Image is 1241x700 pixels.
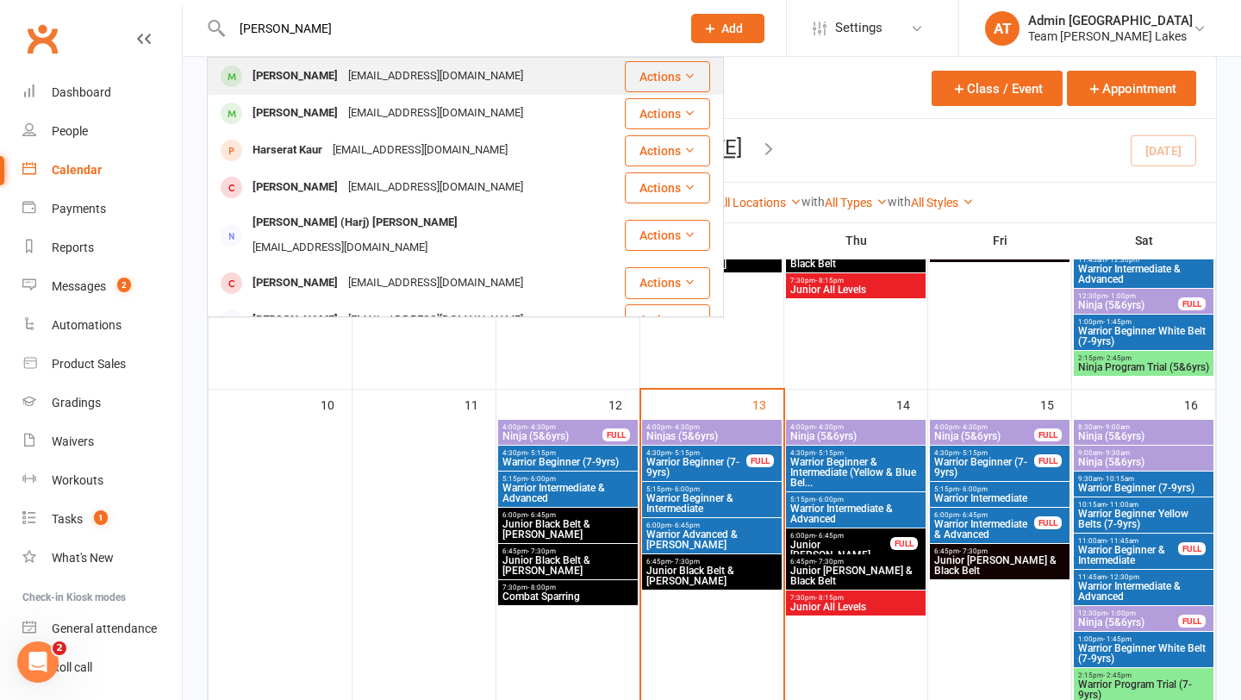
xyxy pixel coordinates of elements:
[247,271,343,296] div: [PERSON_NAME]
[1034,516,1062,529] div: FULL
[52,512,83,526] div: Tasks
[1077,362,1210,372] span: Ninja Program Trial (5&6yrs)
[1034,428,1062,441] div: FULL
[1077,475,1210,483] span: 9:30am
[815,558,844,566] span: - 7:30pm
[1102,475,1134,483] span: - 10:15am
[527,423,556,431] span: - 4:30pm
[789,566,922,586] span: Junior [PERSON_NAME] & Black Belt
[815,423,844,431] span: - 4:30pm
[502,555,634,576] span: Junior Black Belt & [PERSON_NAME]
[625,61,710,92] button: Actions
[247,308,343,333] div: [PERSON_NAME]
[1077,256,1210,264] span: 11:45am
[933,555,1066,576] span: Junior [PERSON_NAME] & Black Belt
[502,519,634,540] span: Junior Black Belt & [PERSON_NAME]
[602,428,630,441] div: FULL
[1077,300,1179,310] span: Ninja (5&6yrs)
[933,485,1066,493] span: 5:15pm
[625,135,710,166] button: Actions
[1077,483,1210,493] span: Warrior Beginner (7-9yrs)
[645,423,778,431] span: 4:00pm
[815,532,844,540] span: - 6:45pm
[52,202,106,216] div: Payments
[645,485,778,493] span: 5:15pm
[1077,431,1210,441] span: Ninja (5&6yrs)
[789,532,891,540] span: 6:00pm
[789,457,922,488] span: Warrior Beginner & Intermediate (Yellow & Blue Bel...
[1040,390,1071,418] div: 15
[52,434,94,448] div: Waivers
[1077,609,1179,617] span: 12:30pm
[343,64,528,89] div: [EMAIL_ADDRESS][DOMAIN_NAME]
[52,124,88,138] div: People
[247,138,327,163] div: Harserat Kaur
[789,248,922,269] span: Junior [PERSON_NAME] & Black Belt
[527,547,556,555] span: - 7:30pm
[933,493,1066,503] span: Warrior Intermediate
[502,475,634,483] span: 5:15pm
[625,172,710,203] button: Actions
[52,279,106,293] div: Messages
[52,85,111,99] div: Dashboard
[815,496,844,503] span: - 6:00pm
[321,390,352,418] div: 10
[22,73,182,112] a: Dashboard
[911,196,974,209] a: All Styles
[527,449,556,457] span: - 5:15pm
[527,584,556,591] span: - 8:00pm
[502,449,634,457] span: 4:30pm
[22,500,182,539] a: Tasks 1
[645,493,778,514] span: Warrior Beginner & Intermediate
[645,457,747,478] span: Warrior Beginner (7-9yrs)
[1072,222,1216,259] th: Sat
[959,485,988,493] span: - 6:00pm
[52,622,157,635] div: General attendance
[890,537,918,550] div: FULL
[1103,635,1132,643] span: - 1:45pm
[933,449,1035,457] span: 4:30pm
[645,558,778,566] span: 6:45pm
[22,112,182,151] a: People
[52,357,126,371] div: Product Sales
[721,22,743,35] span: Add
[888,195,911,209] strong: with
[1102,449,1130,457] span: - 9:30am
[608,390,639,418] div: 12
[247,101,343,126] div: [PERSON_NAME]
[22,151,182,190] a: Calendar
[625,304,710,335] button: Actions
[691,14,764,43] button: Add
[789,540,891,560] span: Junior [PERSON_NAME]
[959,423,988,431] span: - 4:30pm
[933,431,1035,441] span: Ninja (5&6yrs)
[22,306,182,345] a: Automations
[247,210,463,235] div: [PERSON_NAME] (Harj) [PERSON_NAME]
[22,190,182,228] a: Payments
[22,228,182,267] a: Reports
[746,454,774,467] div: FULL
[625,267,710,298] button: Actions
[933,423,1035,431] span: 4:00pm
[52,660,92,674] div: Roll call
[52,473,103,487] div: Workouts
[502,457,634,467] span: Warrior Beginner (7-9yrs)
[801,195,825,209] strong: with
[645,431,778,441] span: Ninjas (5&6yrs)
[117,278,131,292] span: 2
[22,384,182,422] a: Gradings
[343,175,528,200] div: [EMAIL_ADDRESS][DOMAIN_NAME]
[22,648,182,687] a: Roll call
[1178,297,1206,310] div: FULL
[502,591,634,602] span: Combat Sparring
[645,522,778,529] span: 6:00pm
[789,277,922,284] span: 7:30pm
[789,503,922,524] span: Warrior Intermediate & Advanced
[1077,501,1210,509] span: 10:15am
[959,449,988,457] span: - 5:15pm
[94,510,108,525] span: 1
[22,267,182,306] a: Messages 2
[227,16,669,41] input: Search...
[835,9,882,47] span: Settings
[933,457,1035,478] span: Warrior Beginner (7-9yrs)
